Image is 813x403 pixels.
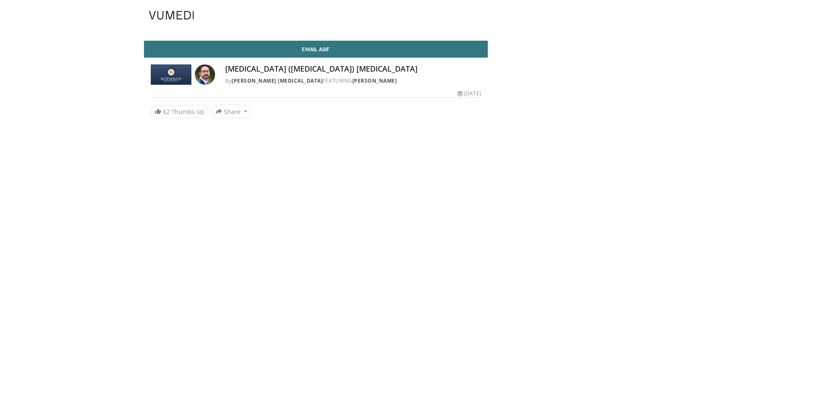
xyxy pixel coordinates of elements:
img: Rothman Hand Surgery [151,64,191,85]
a: [PERSON_NAME] [MEDICAL_DATA] [232,77,323,84]
button: Share [212,105,251,118]
div: [DATE] [458,90,481,97]
span: 62 [163,108,170,116]
a: Email Asif [144,41,488,58]
a: [PERSON_NAME] [352,77,397,84]
div: By FEATURING [225,77,481,85]
img: Avatar [195,64,215,85]
img: VuMedi Logo [149,11,194,19]
a: 62 Thumbs Up [151,105,208,118]
h4: [MEDICAL_DATA] ([MEDICAL_DATA]) [MEDICAL_DATA] [225,64,481,74]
